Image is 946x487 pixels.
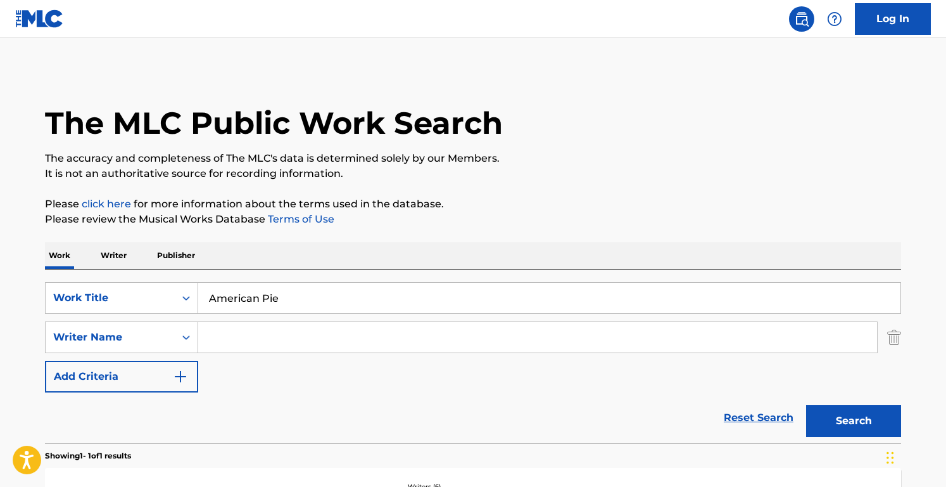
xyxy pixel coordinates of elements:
[855,3,931,35] a: Log In
[173,369,188,384] img: 9d2ae6d4665cec9f34b9.svg
[794,11,809,27] img: search
[45,166,901,181] p: It is not an authoritative source for recording information.
[806,405,901,437] button: Search
[883,426,946,487] iframe: Chat Widget
[15,10,64,28] img: MLC Logo
[265,213,334,225] a: Terms of Use
[45,151,901,166] p: The accuracy and completeness of The MLC's data is determined solely by our Members.
[717,404,800,432] a: Reset Search
[45,197,901,212] p: Please for more information about the terms used in the database.
[153,242,199,269] p: Publisher
[97,242,130,269] p: Writer
[789,6,814,32] a: Public Search
[53,330,167,345] div: Writer Name
[82,198,131,210] a: click here
[887,321,901,353] img: Delete Criterion
[45,361,198,393] button: Add Criteria
[45,282,901,443] form: Search Form
[45,104,503,142] h1: The MLC Public Work Search
[822,6,847,32] div: Help
[886,439,894,477] div: Drag
[45,212,901,227] p: Please review the Musical Works Database
[45,450,131,462] p: Showing 1 - 1 of 1 results
[827,11,842,27] img: help
[45,242,74,269] p: Work
[53,290,167,306] div: Work Title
